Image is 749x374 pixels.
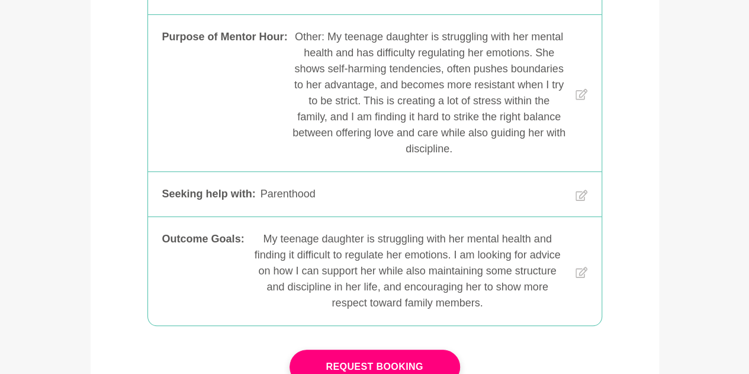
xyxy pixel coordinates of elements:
div: My teenage daughter is struggling with her mental health and finding it difficult to regulate her... [249,231,566,311]
div: Other: My teenage daughter is struggling with her mental health and has difficulty regulating her... [292,29,566,157]
div: Parenthood [261,186,566,202]
div: Seeking help with : [162,186,256,202]
div: Outcome Goals : [162,231,245,311]
div: Purpose of Mentor Hour : [162,29,288,157]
